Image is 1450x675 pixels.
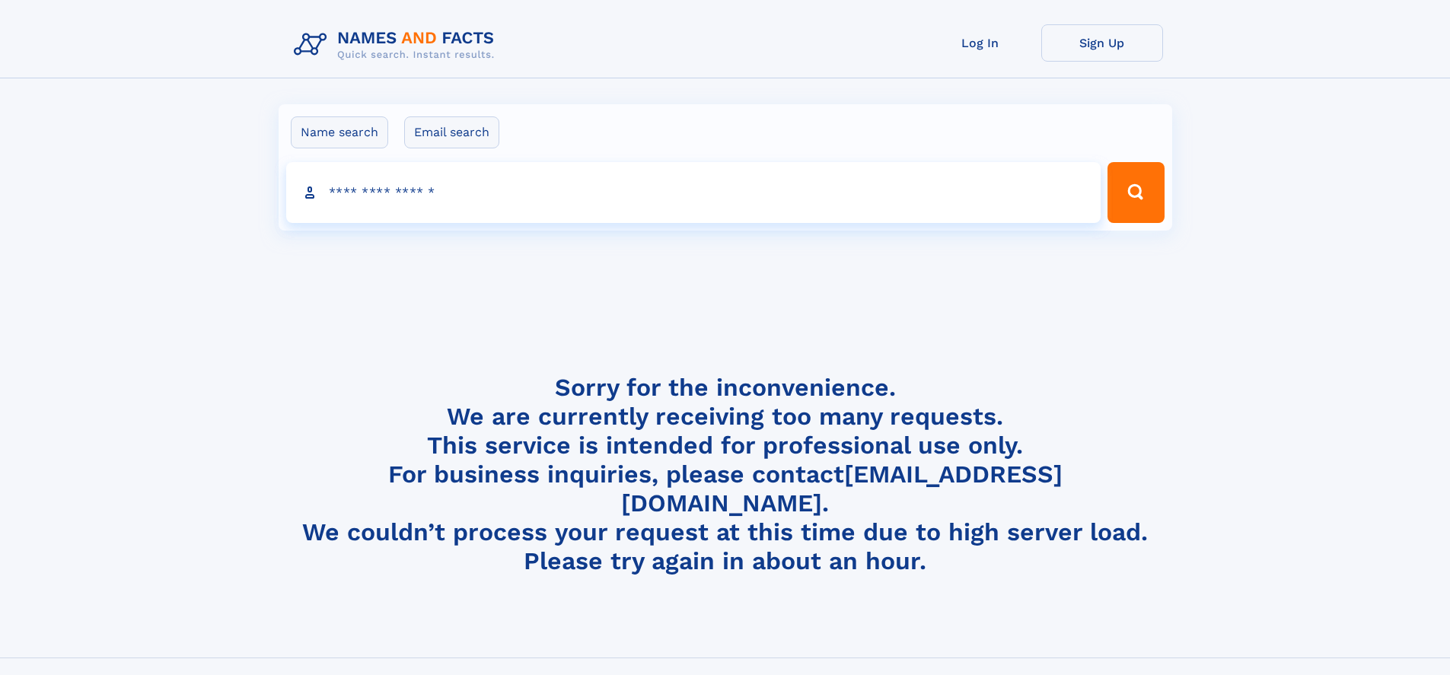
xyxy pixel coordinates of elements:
[1041,24,1163,62] a: Sign Up
[291,116,388,148] label: Name search
[286,162,1101,223] input: search input
[621,460,1063,517] a: [EMAIL_ADDRESS][DOMAIN_NAME]
[1107,162,1164,223] button: Search Button
[404,116,499,148] label: Email search
[288,373,1163,576] h4: Sorry for the inconvenience. We are currently receiving too many requests. This service is intend...
[919,24,1041,62] a: Log In
[288,24,507,65] img: Logo Names and Facts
